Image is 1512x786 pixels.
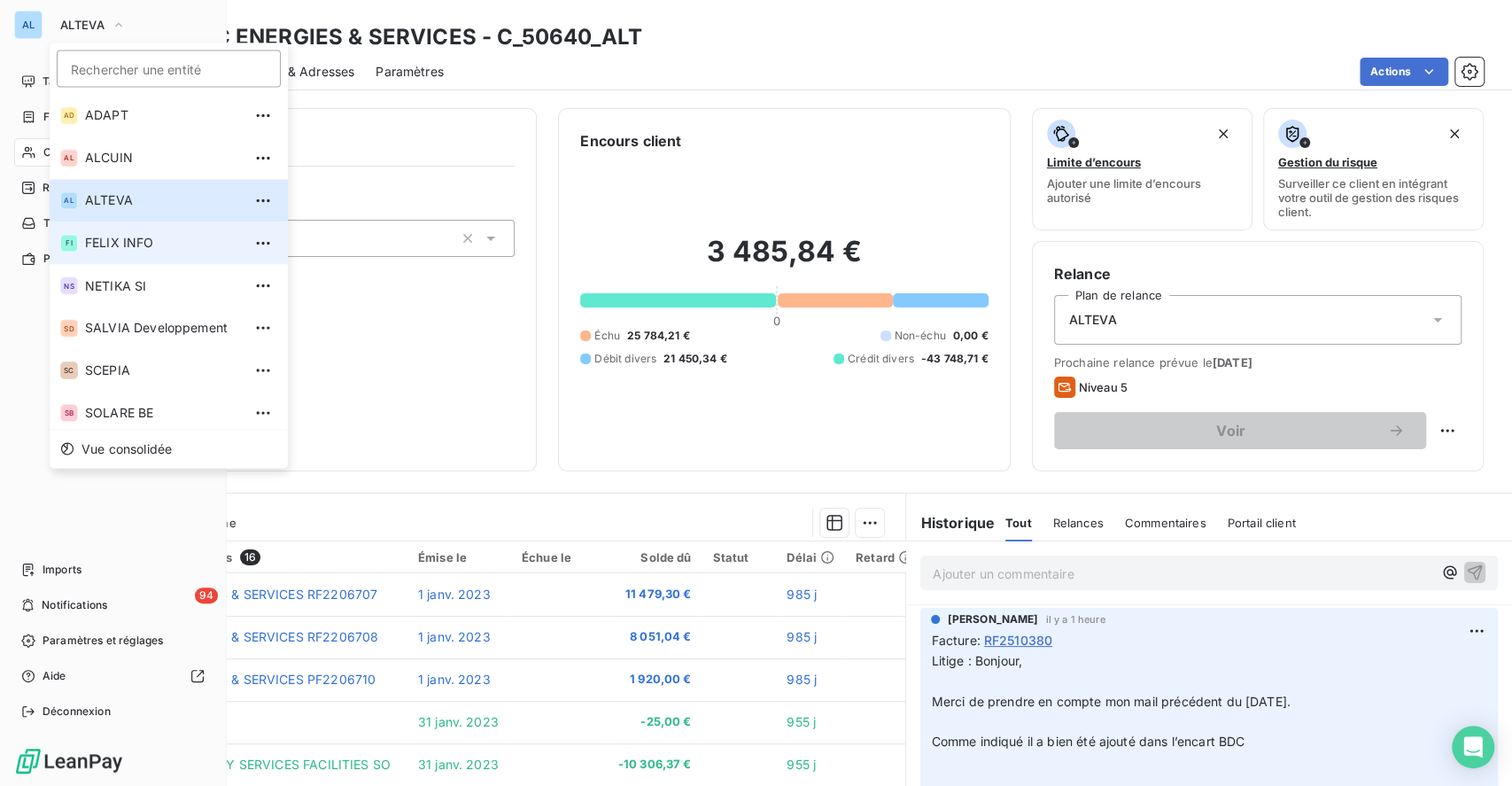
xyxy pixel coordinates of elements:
[1278,176,1469,219] span: Surveiller ce client en intégrant votre outil de gestion des risques client.
[418,587,491,602] span: 1 janv. 2023
[856,550,912,564] div: Retard
[618,628,692,646] span: 8 051,04 €
[594,328,620,344] span: Échu
[60,234,78,252] div: FI
[107,130,515,152] h6: Informations client
[773,314,780,328] span: 0
[1045,614,1105,625] span: il y a 1 heure
[43,180,89,196] span: Relances
[1278,155,1377,169] span: Gestion du risque
[1263,108,1484,230] button: Gestion du risqueSurveiller ce client en intégrant votre outil de gestion des risques client.
[85,404,242,422] span: SOLARE BE
[618,550,692,564] div: Solde dû
[60,191,78,209] div: AL
[787,587,817,602] span: 985 j
[85,319,242,337] span: SALVIA Developpement
[1047,155,1141,169] span: Limite d’encours
[787,672,817,687] span: 985 j
[848,351,914,367] span: Crédit divers
[906,512,995,533] h6: Historique
[953,328,989,344] span: 0,00 €
[522,550,597,564] div: Échue le
[618,756,692,774] span: -10 306,37 €
[895,328,946,344] span: Non-échu
[43,562,81,578] span: Imports
[418,629,491,644] span: 1 janv. 2023
[230,63,354,81] span: Contacts & Adresses
[1069,311,1117,329] span: ALTEVA
[1054,412,1426,449] button: Voir
[85,362,242,379] span: SCEPIA
[122,672,376,687] span: BUTEC ENERGIES & SERVICES PF2206710
[14,662,212,690] a: Aide
[1079,380,1128,394] span: Niveau 5
[1053,516,1104,530] span: Relances
[418,672,491,687] span: 1 janv. 2023
[122,549,397,565] div: Pièces comptables
[1054,263,1462,284] h6: Relance
[43,704,111,720] span: Déconnexion
[1360,58,1448,86] button: Actions
[195,588,218,603] span: 94
[787,714,816,729] span: 955 j
[663,351,727,367] span: 21 450,34 €
[122,587,377,602] span: BUTEC ENERGIES & SERVICES RF2206707
[85,191,242,209] span: ALTEVA
[1005,516,1032,530] span: Tout
[43,144,79,160] span: Clients
[43,668,66,684] span: Aide
[60,18,105,32] span: ALTEVA
[712,550,765,564] div: Statut
[618,713,692,731] span: -25,00 €
[60,149,78,167] div: AL
[43,109,89,125] span: Factures
[43,215,81,231] span: Tâches
[1032,108,1252,230] button: Limite d’encoursAjouter une limite d’encours autorisé
[60,404,78,422] div: SB
[580,130,681,152] h6: Encours client
[594,351,656,367] span: Débit divers
[57,50,281,87] input: placeholder
[1228,516,1296,530] span: Portail client
[1125,516,1206,530] span: Commentaires
[143,181,515,206] span: Propriétés Client
[43,633,163,649] span: Paramètres et réglages
[1075,424,1387,438] span: Voir
[14,747,124,775] img: Logo LeanPay
[156,21,642,53] h3: BUTEC ENERGIES & SERVICES - C_50640_ALT
[1452,726,1494,768] div: Open Intercom Messenger
[60,276,78,294] div: NS
[60,106,78,124] div: AD
[931,631,980,650] span: Facture :
[81,440,172,457] span: Vue consolidée
[122,629,378,644] span: BUTEC ENERGIES & SERVICES RF2206708
[60,362,78,379] div: SC
[85,149,242,167] span: ALCUIN
[984,631,1052,650] span: RF2510380
[85,234,242,252] span: FELIX INFO
[618,586,692,603] span: 11 479,30 €
[60,319,78,337] div: SD
[418,550,500,564] div: Émise le
[618,671,692,689] span: 1 920,00 €
[1047,176,1237,205] span: Ajouter une limite d’encours autorisé
[418,714,499,729] span: 31 janv. 2023
[921,351,989,367] span: -43 748,71 €
[627,328,690,344] span: 25 784,21 €
[85,276,242,294] span: NETIKA SI
[43,74,125,89] span: Tableau de bord
[85,106,242,124] span: ADAPT
[43,251,97,267] span: Paiements
[122,757,391,772] span: virt ENGIE COFELY SERVICES FACILITIES SO
[240,549,260,565] span: 16
[376,63,444,81] span: Paramètres
[418,757,499,772] span: 31 janv. 2023
[787,629,817,644] span: 985 j
[14,11,43,39] div: AL
[580,234,988,287] h2: 3 485,84 €
[42,597,107,613] span: Notifications
[787,550,834,564] div: Délai
[947,611,1038,627] span: [PERSON_NAME]
[1213,355,1252,370] span: [DATE]
[1054,355,1462,370] span: Prochaine relance prévue le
